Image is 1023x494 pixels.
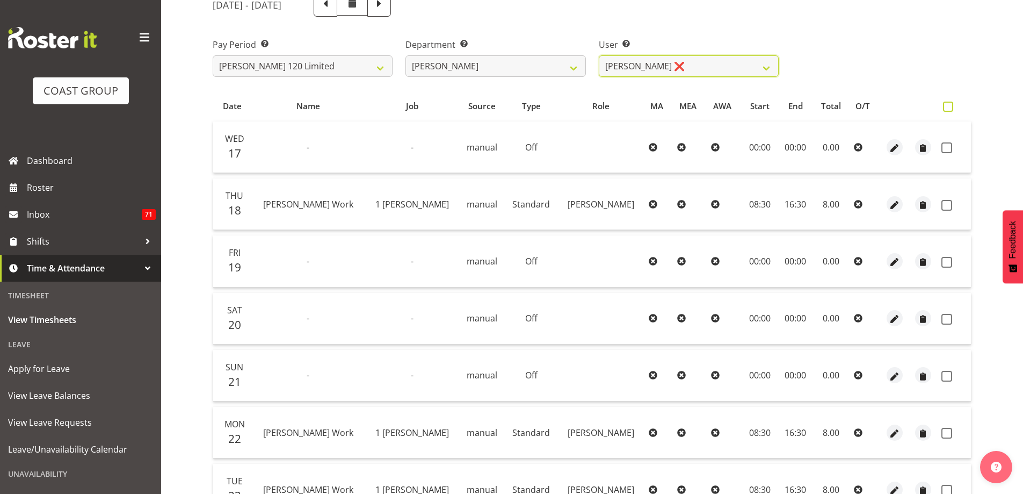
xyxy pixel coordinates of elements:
img: Rosterit website logo [8,27,97,48]
td: Off [505,293,558,345]
a: Apply for Leave [3,355,158,382]
span: 18 [228,203,241,218]
span: Roster [27,180,156,196]
td: 00:00 [778,293,812,345]
span: MA [650,100,663,112]
td: 0.00 [812,121,850,173]
span: manual [467,141,497,153]
div: Unavailability [3,463,158,485]
span: MEA [679,100,696,112]
span: 71 [142,209,156,220]
span: [PERSON_NAME] [568,198,634,210]
span: AWA [713,100,731,112]
span: [PERSON_NAME] Work [263,198,353,210]
span: - [411,255,413,267]
span: Sun [226,361,243,373]
span: Apply for Leave [8,361,153,377]
a: View Timesheets [3,306,158,333]
td: 0.00 [812,350,850,402]
span: Job [406,100,418,112]
td: 08:30 [742,407,779,459]
span: Leave/Unavailability Calendar [8,441,153,457]
span: - [307,312,309,324]
span: [PERSON_NAME] [568,427,634,439]
td: 0.00 [812,235,850,287]
div: Timesheet [3,284,158,306]
span: Role [592,100,610,112]
td: 8.00 [812,407,850,459]
a: View Leave Balances [3,382,158,409]
td: 8.00 [812,178,850,230]
span: [PERSON_NAME] Work [263,427,353,439]
button: Feedback - Show survey [1003,210,1023,283]
div: COAST GROUP [43,83,118,99]
span: Shifts [27,233,140,249]
td: 00:00 [742,121,779,173]
span: Inbox [27,206,142,223]
a: Leave/Unavailability Calendar [3,436,158,463]
span: 1 [PERSON_NAME] [375,427,449,439]
span: Time & Attendance [27,260,140,276]
a: View Leave Requests [3,409,158,436]
span: 21 [228,374,241,389]
td: Off [505,350,558,402]
td: Standard [505,407,558,459]
span: manual [467,369,497,381]
span: View Leave Requests [8,414,153,431]
td: Off [505,235,558,287]
span: View Leave Balances [8,388,153,404]
span: Fri [229,247,241,259]
span: 17 [228,146,241,161]
span: - [307,369,309,381]
span: Date [223,100,242,112]
span: - [411,369,413,381]
td: 00:00 [778,235,812,287]
td: 00:00 [742,350,779,402]
span: Sat [227,304,242,316]
span: - [307,255,309,267]
td: 00:00 [742,235,779,287]
span: End [788,100,803,112]
span: 22 [228,431,241,446]
span: Tue [227,475,243,487]
td: 16:30 [778,178,812,230]
span: - [411,312,413,324]
span: Dashboard [27,153,156,169]
span: Wed [225,133,244,145]
td: 16:30 [778,407,812,459]
span: Total [821,100,841,112]
div: Leave [3,333,158,355]
span: manual [467,255,497,267]
td: 00:00 [778,350,812,402]
span: View Timesheets [8,312,153,328]
img: help-xxl-2.png [991,462,1002,472]
span: manual [467,312,497,324]
td: 00:00 [778,121,812,173]
span: Start [750,100,770,112]
td: Off [505,121,558,173]
span: - [307,141,309,153]
span: Source [468,100,496,112]
label: User [599,38,779,51]
span: - [411,141,413,153]
span: Mon [224,418,245,430]
span: 20 [228,317,241,332]
span: O/T [855,100,870,112]
span: 19 [228,260,241,275]
label: Pay Period [213,38,393,51]
td: 0.00 [812,293,850,345]
td: 08:30 [742,178,779,230]
span: manual [467,427,497,439]
span: 1 [PERSON_NAME] [375,198,449,210]
td: Standard [505,178,558,230]
span: manual [467,198,497,210]
span: Feedback [1008,221,1018,259]
span: Type [522,100,541,112]
span: Thu [226,190,243,202]
span: Name [296,100,320,112]
td: 00:00 [742,293,779,345]
label: Department [405,38,585,51]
